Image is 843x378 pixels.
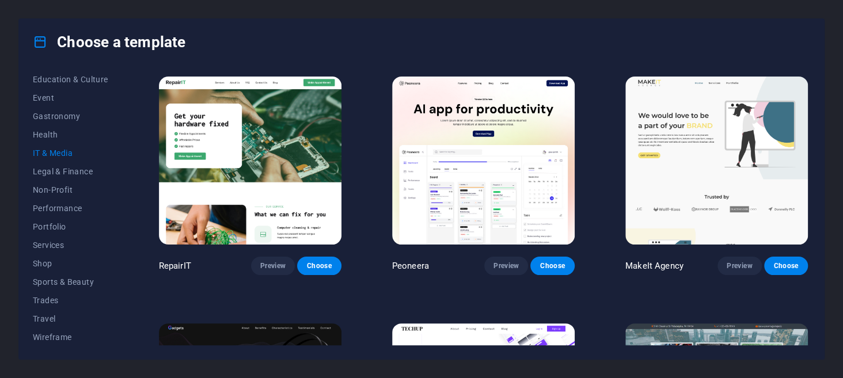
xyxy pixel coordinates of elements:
[625,260,683,272] p: MakeIt Agency
[764,257,808,275] button: Choose
[33,328,108,346] button: Wireframe
[33,148,108,158] span: IT & Media
[773,261,799,270] span: Choose
[33,259,108,268] span: Shop
[33,222,108,231] span: Portfolio
[392,77,575,245] img: Peoneera
[33,236,108,254] button: Services
[33,240,108,250] span: Services
[33,130,108,139] span: Health
[33,33,185,51] h4: Choose a template
[33,70,108,89] button: Education & Culture
[33,199,108,217] button: Performance
[33,217,108,236] button: Portfolio
[33,291,108,310] button: Trades
[540,261,565,270] span: Choose
[260,261,286,270] span: Preview
[717,257,761,275] button: Preview
[159,77,341,245] img: RepairIT
[33,162,108,181] button: Legal & Finance
[33,112,108,121] span: Gastronomy
[159,260,191,272] p: RepairIT
[625,77,808,245] img: MakeIt Agency
[33,89,108,107] button: Event
[33,314,108,323] span: Travel
[251,257,295,275] button: Preview
[33,273,108,291] button: Sports & Beauty
[33,75,108,84] span: Education & Culture
[33,181,108,199] button: Non-Profit
[493,261,519,270] span: Preview
[392,260,429,272] p: Peoneera
[33,125,108,144] button: Health
[33,185,108,194] span: Non-Profit
[33,277,108,287] span: Sports & Beauty
[33,107,108,125] button: Gastronomy
[33,254,108,273] button: Shop
[727,261,752,270] span: Preview
[33,296,108,305] span: Trades
[33,333,108,342] span: Wireframe
[33,204,108,213] span: Performance
[33,310,108,328] button: Travel
[33,144,108,162] button: IT & Media
[306,261,332,270] span: Choose
[33,167,108,176] span: Legal & Finance
[484,257,528,275] button: Preview
[297,257,341,275] button: Choose
[33,93,108,102] span: Event
[530,257,574,275] button: Choose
